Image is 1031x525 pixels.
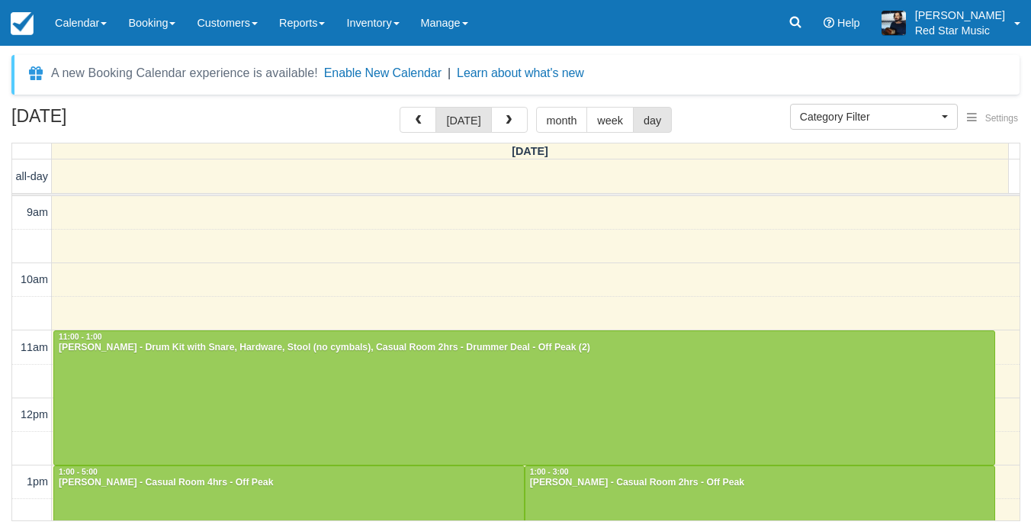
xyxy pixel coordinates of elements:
button: day [633,107,672,133]
button: Settings [958,108,1027,130]
span: 12pm [21,408,48,420]
span: | [448,66,451,79]
h2: [DATE] [11,107,204,135]
span: all-day [16,170,48,182]
div: [PERSON_NAME] - Casual Room 4hrs - Off Peak [58,477,520,489]
span: Settings [985,113,1018,124]
p: [PERSON_NAME] [915,8,1005,23]
span: Category Filter [800,109,938,124]
span: 1pm [27,475,48,488]
span: 11am [21,341,48,353]
span: Help [837,17,860,29]
button: week [586,107,634,133]
button: Enable New Calendar [324,66,442,81]
p: Red Star Music [915,23,1005,38]
span: 11:00 - 1:00 [59,333,102,341]
img: checkfront-main-nav-mini-logo.png [11,12,34,35]
div: A new Booking Calendar experience is available! [51,64,318,82]
span: 1:00 - 5:00 [59,468,98,476]
button: Category Filter [790,104,958,130]
span: 10am [21,273,48,285]
img: A1 [882,11,906,35]
div: [PERSON_NAME] - Drum Kit with Snare, Hardware, Stool (no cymbals), Casual Room 2hrs - Drummer Dea... [58,342,991,354]
i: Help [824,18,834,28]
span: [DATE] [512,145,548,157]
a: Learn about what's new [457,66,584,79]
a: 11:00 - 1:00[PERSON_NAME] - Drum Kit with Snare, Hardware, Stool (no cymbals), Casual Room 2hrs -... [53,330,995,465]
span: 1:00 - 3:00 [530,468,569,476]
span: 9am [27,206,48,218]
button: [DATE] [435,107,491,133]
div: [PERSON_NAME] - Casual Room 2hrs - Off Peak [529,477,991,489]
button: month [536,107,588,133]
